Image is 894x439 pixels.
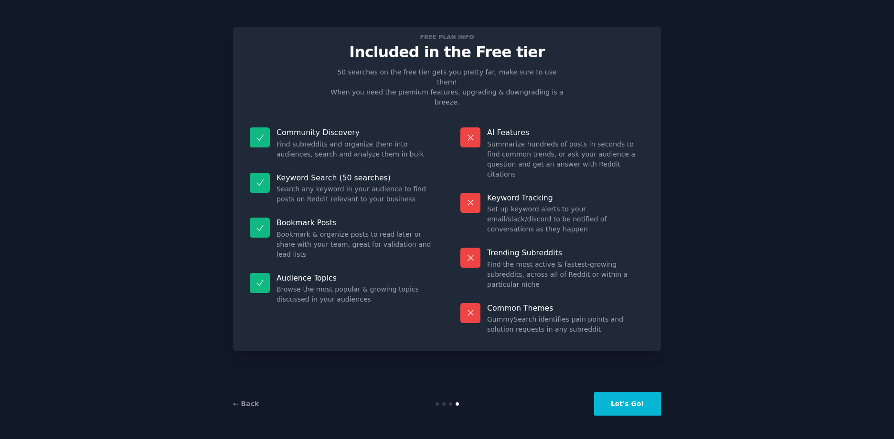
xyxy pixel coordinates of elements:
p: Included in the Free tier [243,44,651,61]
span: Free plan info [418,32,476,42]
dd: Find the most active & fastest-growing subreddits, across all of Reddit or within a particular niche [487,260,644,290]
dd: Find subreddits and organize them into audiences, search and analyze them in bulk [277,139,434,159]
p: Audience Topics [277,273,434,283]
dd: Summarize hundreds of posts in seconds to find common trends, or ask your audience a question and... [487,139,644,179]
p: Bookmark Posts [277,218,434,228]
p: Trending Subreddits [487,248,644,258]
dd: Search any keyword in your audience to find posts on Reddit relevant to your business [277,184,434,204]
dd: Set up keyword alerts to your email/slack/discord to be notified of conversations as they happen [487,204,644,234]
button: Let's Go! [594,392,661,416]
p: AI Features [487,127,644,137]
p: Common Themes [487,303,644,313]
p: Keyword Search (50 searches) [277,173,434,183]
dd: Browse the most popular & growing topics discussed in your audiences [277,284,434,304]
p: Community Discovery [277,127,434,137]
dd: GummySearch identifies pain points and solution requests in any subreddit [487,314,644,334]
a: ← Back [233,400,259,408]
p: Keyword Tracking [487,193,644,203]
p: 50 searches on the free tier gets you pretty far, make sure to use them! When you need the premiu... [327,67,567,107]
dd: Bookmark & organize posts to read later or share with your team, great for validation and lead lists [277,230,434,260]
